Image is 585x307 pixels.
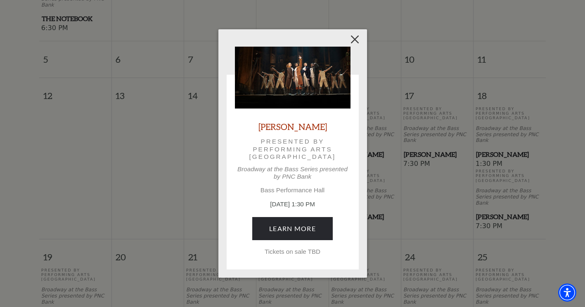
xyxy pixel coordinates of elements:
p: [DATE] 1:30 PM [235,200,351,209]
a: July 18, 1:30 PM Learn More Tickets on sale TBD [252,217,333,240]
img: Hamilton [235,47,351,109]
div: Accessibility Menu [558,283,576,302]
p: Tickets on sale TBD [235,248,351,255]
p: Bass Performance Hall [235,187,351,194]
button: Close [347,31,362,47]
p: Presented by Performing Arts [GEOGRAPHIC_DATA] [246,138,339,161]
p: Broadway at the Bass Series presented by PNC Bank [235,165,351,180]
a: [PERSON_NAME] [258,121,327,132]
